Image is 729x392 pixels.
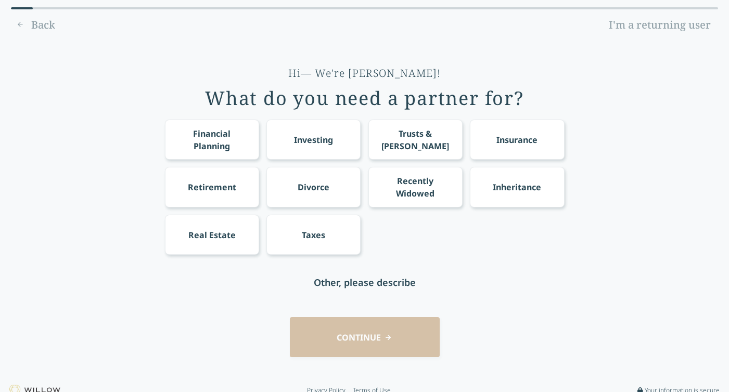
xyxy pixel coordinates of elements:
[602,17,718,33] a: I'm a returning user
[188,229,236,241] div: Real Estate
[302,229,325,241] div: Taxes
[188,181,236,193] div: Retirement
[314,275,416,290] div: Other, please describe
[288,66,441,81] div: Hi— We're [PERSON_NAME]!
[205,88,524,109] div: What do you need a partner for?
[298,181,329,193] div: Divorce
[11,7,33,9] div: 0% complete
[496,134,538,146] div: Insurance
[294,134,333,146] div: Investing
[493,181,541,193] div: Inheritance
[174,127,249,152] div: Financial Planning
[378,127,453,152] div: Trusts & [PERSON_NAME]
[378,175,453,200] div: Recently Widowed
